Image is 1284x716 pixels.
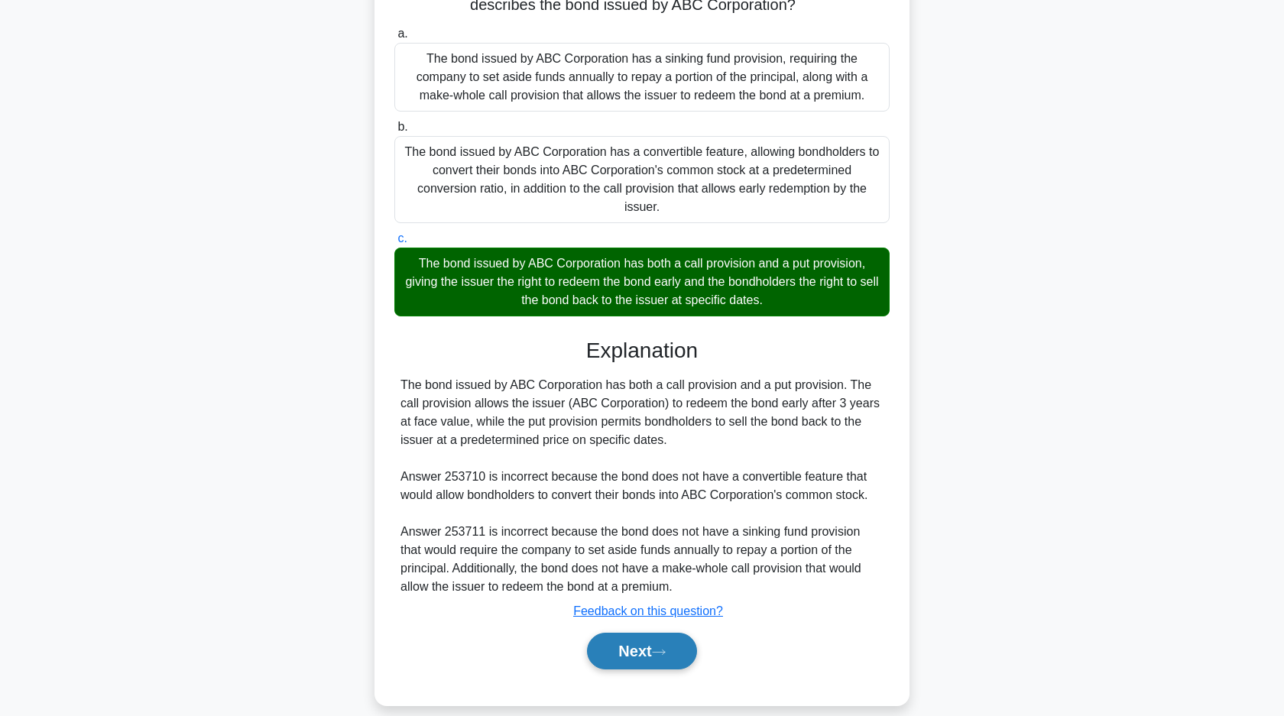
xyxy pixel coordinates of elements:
[397,232,407,245] span: c.
[394,248,890,316] div: The bond issued by ABC Corporation has both a call provision and a put provision, giving the issu...
[587,633,696,669] button: Next
[394,43,890,112] div: The bond issued by ABC Corporation has a sinking fund provision, requiring the company to set asi...
[397,120,407,133] span: b.
[400,376,884,596] div: The bond issued by ABC Corporation has both a call provision and a put provision. The call provis...
[397,27,407,40] span: a.
[394,136,890,223] div: The bond issued by ABC Corporation has a convertible feature, allowing bondholders to convert the...
[573,604,723,617] a: Feedback on this question?
[404,338,880,364] h3: Explanation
